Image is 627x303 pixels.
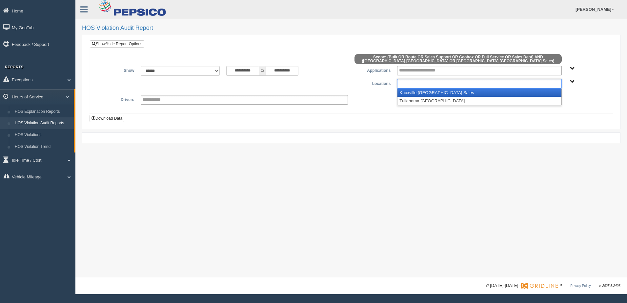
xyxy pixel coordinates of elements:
[90,40,144,48] a: Show/Hide Report Options
[90,115,124,122] button: Download Data
[397,89,561,97] li: Knoxville [GEOGRAPHIC_DATA] Sales
[95,95,137,103] label: Drivers
[95,66,137,74] label: Show
[12,129,74,141] a: HOS Violations
[397,97,561,105] li: Tullahoma [GEOGRAPHIC_DATA]
[570,284,591,288] a: Privacy Policy
[486,282,620,289] div: © [DATE]-[DATE] - ™
[599,284,620,288] span: v. 2025.5.2403
[354,54,562,64] span: Scope: (Bulk OR Route OR Sales Support OR Geobox OR Full Service OR Sales Dept) AND ([GEOGRAPHIC_...
[351,79,394,87] label: Locations
[82,25,620,31] h2: HOS Violation Audit Report
[12,106,74,118] a: HOS Explanation Reports
[351,66,394,74] label: Applications
[12,141,74,153] a: HOS Violation Trend
[521,283,558,289] img: Gridline
[12,117,74,129] a: HOS Violation Audit Reports
[259,66,266,76] span: to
